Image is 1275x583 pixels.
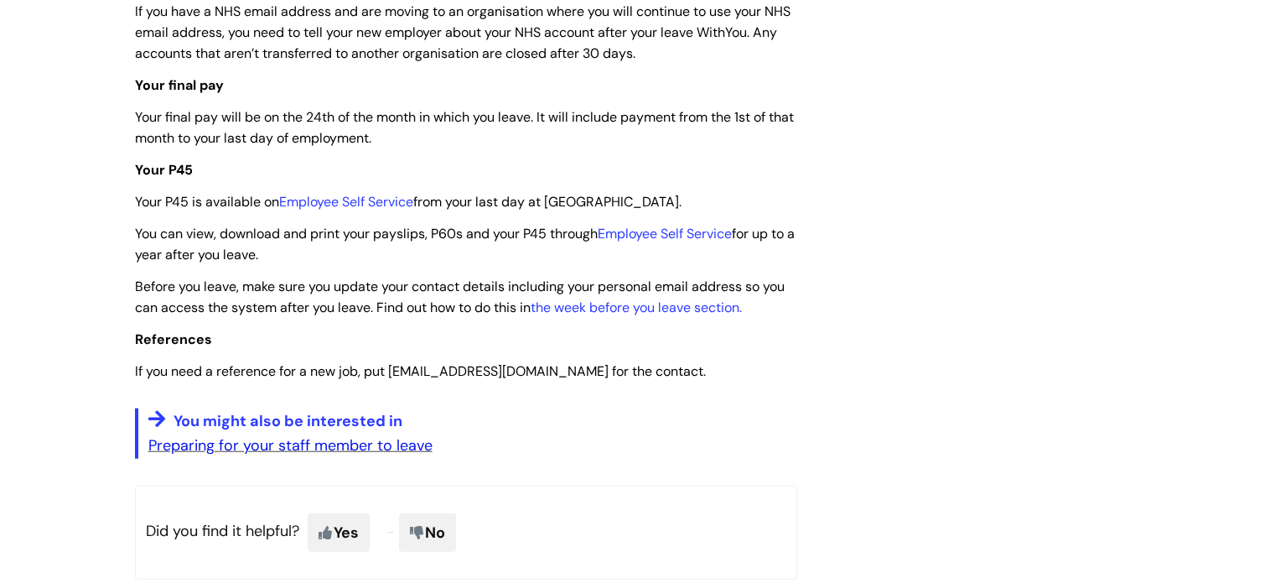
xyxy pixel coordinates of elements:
[135,278,785,316] span: Before you leave, make sure you update your contact details including your personal email address...
[135,161,193,179] span: Your P45
[598,225,732,242] a: Employee Self Service
[174,411,402,431] span: You might also be interested in
[135,193,682,211] span: Your P45 is available on from your last day at [GEOGRAPHIC_DATA].
[135,76,224,94] span: Your final pay
[399,513,456,552] span: No
[135,3,790,62] span: If you have a NHS email address and are moving to an organisation where you will continue to use ...
[148,435,433,455] a: Preparing for your staff member to leave
[135,362,706,380] span: If you need a reference for a new job, put [EMAIL_ADDRESS][DOMAIN_NAME] for the contact.
[279,193,413,211] a: Employee Self Service
[135,486,797,580] p: Did you find it helpful?
[135,108,794,147] span: Your final pay will be on the 24th of the month in which you leave. It will include payment from ...
[135,225,795,263] span: You can view, download and print your payslips, P60s and your P45 through for up to a year after ...
[135,331,212,348] span: References
[308,513,370,552] span: Yes
[531,299,742,316] a: the week before you leave section.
